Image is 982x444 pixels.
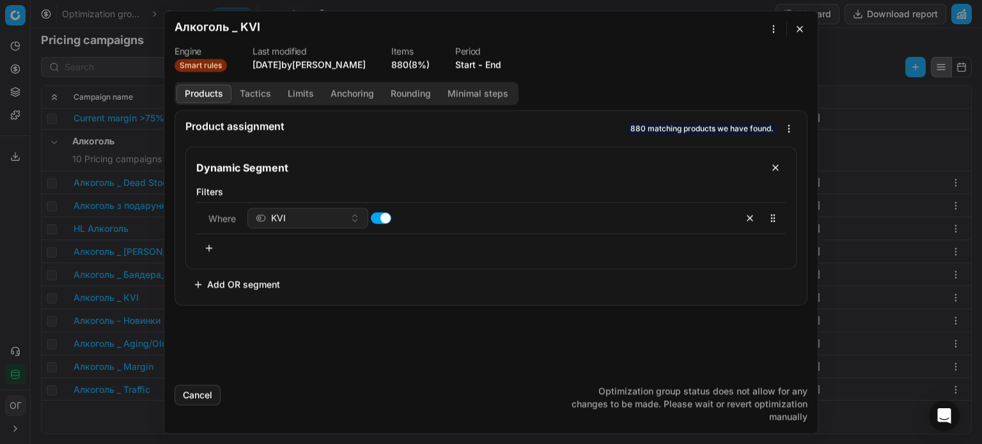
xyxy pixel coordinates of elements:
[625,122,779,135] span: 880 matching products we have found.
[185,274,288,295] button: Add OR segment
[562,385,807,423] p: Optimization group status does not allow for any changes to be made. Please wait or revert optimi...
[439,84,517,103] button: Minimal steps
[208,213,236,224] span: Where
[271,211,286,224] span: KVI
[176,84,231,103] button: Products
[175,385,221,405] button: Cancel
[253,47,366,56] dt: Last modified
[391,47,430,56] dt: Items
[279,84,322,103] button: Limits
[322,84,382,103] button: Anchoring
[455,47,501,56] dt: Period
[196,185,786,198] label: Filters
[478,58,483,71] span: -
[253,59,366,70] span: [DATE] by [PERSON_NAME]
[455,58,476,71] button: Start
[185,121,623,131] div: Product assignment
[175,47,227,56] dt: Engine
[175,59,227,72] span: Smart rules
[175,21,260,33] h2: Алкоголь _ KVI
[485,58,501,71] button: End
[391,58,430,71] a: 880(8%)
[382,84,439,103] button: Rounding
[194,157,760,178] input: Segment
[231,84,279,103] button: Tactics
